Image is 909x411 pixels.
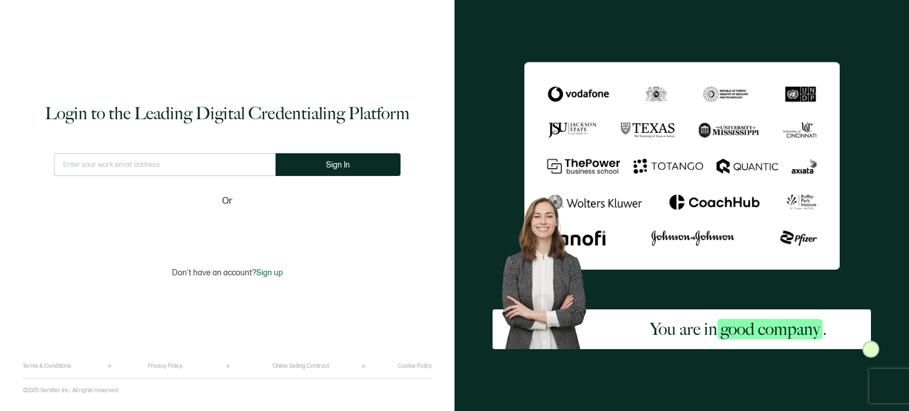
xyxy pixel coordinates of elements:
[720,283,909,411] iframe: Chat Widget
[54,153,276,176] input: Enter your work email address
[650,318,827,341] h2: You are in .
[23,387,119,394] p: ©2025 Sertifier Inc.. All rights reserved.
[273,363,329,370] a: Online Selling Contract
[156,216,298,241] iframe: Sign in with Google Button
[493,190,606,349] img: Sertifier Login - You are in <span class="strong-h">good company</span>. Hero
[148,363,182,370] a: Privacy Policy
[398,363,432,370] a: Cookie Policy
[326,161,350,169] span: Sign In
[162,216,293,241] div: Sign in with Google. Opens in new tab
[23,363,71,370] a: Terms & Conditions
[718,319,823,339] span: good company
[222,194,232,208] span: Or
[276,153,401,176] button: Sign In
[45,102,410,125] h1: Login to the Leading Digital Credentialing Platform
[524,62,840,270] img: Sertifier Login - You are in <span class="strong-h">good company</span>.
[172,268,283,278] p: Don't have an account?
[256,268,283,278] span: Sign up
